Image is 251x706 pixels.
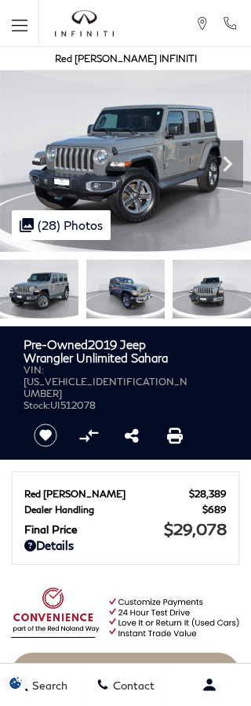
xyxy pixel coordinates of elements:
span: UI512078 [50,399,96,411]
span: $29,078 [164,519,227,538]
strong: Pre-Owned [24,337,88,351]
a: Red [PERSON_NAME] $28,389 [24,488,227,500]
a: infiniti [55,10,114,37]
button: Save vehicle [28,423,63,448]
span: VIN: [24,364,44,376]
a: Call Red Noland INFINITI [222,16,238,31]
span: $689 [202,504,227,515]
button: Open user profile menu [168,665,251,704]
span: Contact [109,679,155,692]
a: Customize Payments [11,653,240,697]
span: [US_VEHICLE_IDENTIFICATION_NUMBER] [24,376,187,399]
span: Search [28,679,67,692]
a: Share this Pre-Owned 2019 Jeep Wrangler Unlimited Sahara [125,426,139,445]
a: Final Price $29,078 [24,519,227,538]
span: Stock: [24,399,50,411]
span: Final Price [24,522,164,536]
div: (28) Photos [12,210,111,240]
div: Next [212,140,243,187]
span: Red [PERSON_NAME] [24,488,189,500]
img: Used 2019 Sting-Gray Clearcoat Jeep Unlimited Sahara image 2 [86,260,165,318]
a: Details [24,538,227,552]
span: $28,389 [189,488,227,500]
img: Used 2019 Sting-Gray Clearcoat Jeep Unlimited Sahara image 3 [173,260,251,318]
a: Red [PERSON_NAME] INFINITI [55,53,197,64]
h1: 2019 Jeep Wrangler Unlimited Sahara [24,338,189,364]
a: Dealer Handling $689 [24,504,227,515]
a: Print this Pre-Owned 2019 Jeep Wrangler Unlimited Sahara [167,426,183,445]
button: Compare vehicle [77,424,100,447]
img: INFINITI [55,10,114,37]
span: Dealer Handling [24,504,202,515]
